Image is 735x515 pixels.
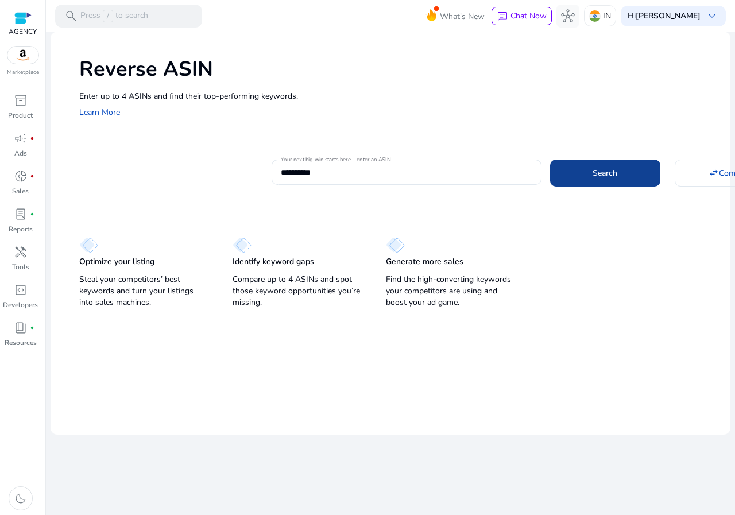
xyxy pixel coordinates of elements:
[233,256,314,268] p: Identify keyword gaps
[30,326,34,330] span: fiber_manual_record
[14,491,28,505] span: dark_mode
[103,10,113,22] span: /
[79,57,719,82] h1: Reverse ASIN
[386,256,463,268] p: Generate more sales
[281,156,390,164] mat-label: Your next big win starts here—enter an ASIN
[386,237,405,253] img: diamond.svg
[79,256,154,268] p: Optimize your listing
[79,90,719,102] p: Enter up to 4 ASINs and find their top-performing keywords.
[386,274,516,308] p: Find the high-converting keywords your competitors are using and boost your ad game.
[9,26,37,37] p: AGENCY
[14,169,28,183] span: donut_small
[79,274,210,308] p: Steal your competitors’ best keywords and turn your listings into sales machines.
[8,110,33,121] p: Product
[9,224,33,234] p: Reports
[64,9,78,23] span: search
[30,174,34,179] span: fiber_manual_record
[233,237,252,253] img: diamond.svg
[497,11,508,22] span: chat
[14,321,28,335] span: book_4
[12,186,29,196] p: Sales
[7,68,39,77] p: Marketplace
[492,7,552,25] button: chatChat Now
[561,9,575,23] span: hub
[14,283,28,297] span: code_blocks
[440,6,485,26] span: What's New
[510,10,547,21] span: Chat Now
[14,94,28,107] span: inventory_2
[14,131,28,145] span: campaign
[593,167,617,179] span: Search
[5,338,37,348] p: Resources
[14,148,27,158] p: Ads
[3,300,38,310] p: Developers
[636,10,701,21] b: [PERSON_NAME]
[589,10,601,22] img: in.svg
[628,12,701,20] p: Hi
[705,9,719,23] span: keyboard_arrow_down
[7,47,38,64] img: amazon.svg
[556,5,579,28] button: hub
[80,10,148,22] p: Press to search
[79,237,98,253] img: diamond.svg
[12,262,29,272] p: Tools
[14,207,28,221] span: lab_profile
[709,168,719,178] mat-icon: swap_horiz
[79,107,120,118] a: Learn More
[30,212,34,216] span: fiber_manual_record
[550,160,660,186] button: Search
[603,6,611,26] p: IN
[30,136,34,141] span: fiber_manual_record
[233,274,363,308] p: Compare up to 4 ASINs and spot those keyword opportunities you’re missing.
[14,245,28,259] span: handyman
